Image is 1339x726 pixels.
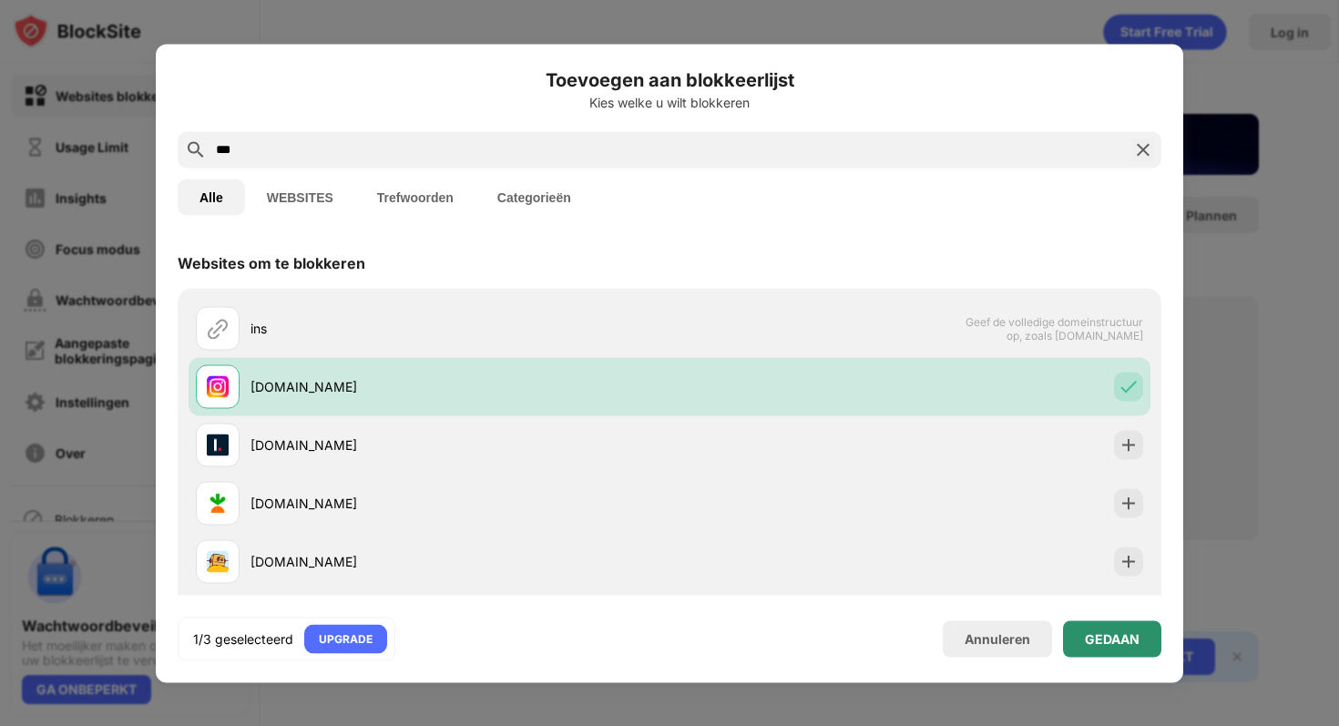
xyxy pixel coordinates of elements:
div: [DOMAIN_NAME] [250,494,669,513]
button: WEBSITES [245,179,355,215]
div: [DOMAIN_NAME] [250,435,669,455]
img: search.svg [185,138,207,160]
div: GEDAAN [1085,631,1140,646]
img: favicons [207,492,229,514]
h6: Toevoegen aan blokkeerlijst [178,66,1161,93]
img: favicons [207,550,229,572]
div: Annuleren [965,631,1030,647]
span: Geef de volledige domeinstructuur op, zoals [DOMAIN_NAME] [956,314,1143,342]
img: search-close [1132,138,1154,160]
div: 1/3 geselecteerd [193,629,293,648]
div: UPGRADE [319,629,373,648]
div: Kies welke u wilt blokkeren [178,95,1161,109]
div: ins [250,319,669,338]
div: [DOMAIN_NAME] [250,377,669,396]
div: Websites om te blokkeren [178,253,365,271]
img: favicons [207,434,229,455]
button: Alle [178,179,245,215]
div: [DOMAIN_NAME] [250,552,669,571]
img: favicons [207,375,229,397]
button: Trefwoorden [355,179,475,215]
button: Categorieën [475,179,593,215]
img: url.svg [207,317,229,339]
